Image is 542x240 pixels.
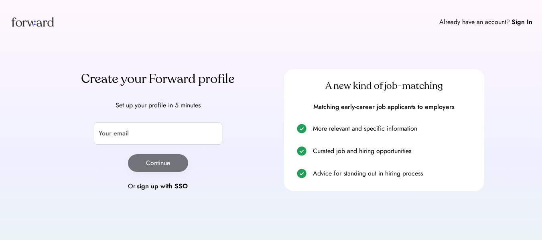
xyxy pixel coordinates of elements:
div: Advice for standing out in hiring process [313,169,475,178]
div: More relevant and specific information [313,124,475,133]
div: Set up your profile in 5 minutes [58,101,258,110]
div: Curated job and hiring opportunities [313,146,475,156]
img: check.svg [297,124,307,133]
div: A new kind of job-matching [294,80,475,93]
div: Sign In [512,17,532,27]
div: Create your Forward profile [58,69,258,89]
div: Matching early-career job applicants to employers [294,103,475,111]
button: Continue [128,154,188,172]
div: Already have an account? [439,17,510,27]
div: Or [128,182,135,191]
img: check.svg [297,146,307,156]
div: sign up with SSO [137,182,188,191]
img: Forward logo [10,10,55,34]
img: check.svg [297,169,307,178]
